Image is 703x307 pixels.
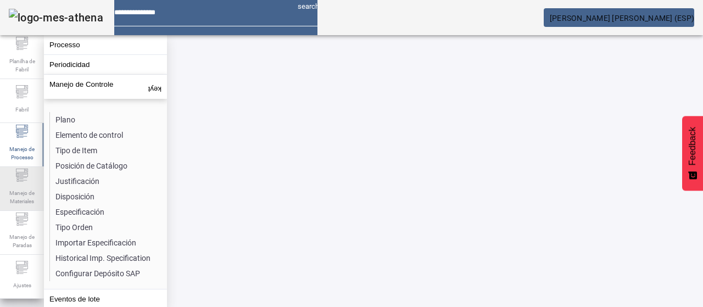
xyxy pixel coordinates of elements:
li: Historical Imp. Specification [50,250,166,266]
li: Justificación [50,174,166,189]
li: Importar Especificación [50,235,166,250]
button: Manejo de Controle [44,75,167,99]
img: logo-mes-athena [9,9,103,26]
button: Feedback - Mostrar pesquisa [682,116,703,191]
span: Manejo de Materiales [5,186,38,209]
li: Elemento de control [50,127,166,143]
span: Manejo de Paradas [5,230,38,253]
li: Tipo Orden [50,220,166,235]
li: Especificación [50,204,166,220]
span: Fabril [12,102,32,117]
li: Plano [50,112,166,127]
span: Manejo de Processo [5,142,38,165]
li: Disposición [50,189,166,204]
li: Tipo de Item [50,143,166,158]
button: Processo [44,35,167,54]
li: Posición de Catálogo [50,158,166,174]
span: Feedback [688,127,698,165]
li: Configurar Depósito SAP [50,266,166,281]
mat-icon: keyboard_arrow_up [148,80,161,93]
span: [PERSON_NAME] [PERSON_NAME] (ESP) [550,14,694,23]
span: Ajustes [10,278,35,293]
button: Periodicidad [44,55,167,74]
span: Planilha de Fabril [5,54,38,77]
